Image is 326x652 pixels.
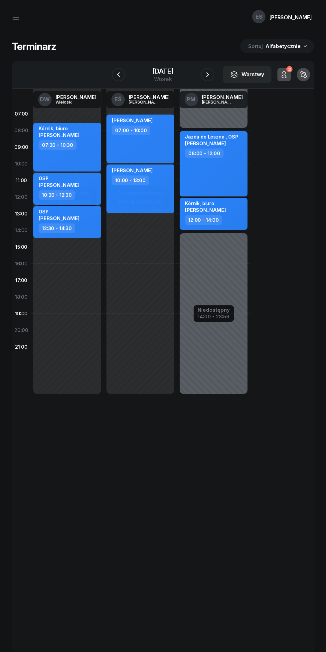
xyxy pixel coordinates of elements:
span: [PERSON_NAME] [39,215,80,221]
div: [PERSON_NAME] [129,95,170,100]
div: 15:00 [12,239,31,255]
div: 11:00 [12,172,31,189]
div: [PERSON_NAME] [202,100,234,104]
button: Sortuj Alfabetycznie [240,39,314,53]
div: 16:00 [12,255,31,272]
div: Kórnik, biuro [39,126,80,131]
div: 08:00 - 12:00 [185,149,224,158]
div: 14:00 - 23:59 [198,312,230,319]
div: 14:00 [12,222,31,239]
div: 18:00 [12,289,31,305]
span: DW [40,97,50,102]
div: 10:00 [12,156,31,172]
div: [PERSON_NAME] [202,95,243,100]
span: EŚ [114,97,121,102]
div: 21:00 [12,339,31,355]
span: [PERSON_NAME] [39,132,80,138]
div: 07:00 - 10:00 [112,126,150,135]
div: 20:00 [12,322,31,339]
div: 07:30 - 10:30 [39,140,77,150]
span: Sortuj [248,42,264,51]
div: 13:00 [12,205,31,222]
div: [DATE] [152,68,174,75]
div: 2 [286,66,292,73]
span: PM [187,97,196,102]
span: [PERSON_NAME] [112,167,153,173]
div: 17:00 [12,272,31,289]
span: [PERSON_NAME] [112,117,153,124]
div: [PERSON_NAME] [129,100,161,104]
div: Jazda do Leszna , OSP [185,134,238,140]
div: [PERSON_NAME] [56,95,96,100]
div: 10:00 - 13:00 [112,175,149,185]
a: DW[PERSON_NAME]Wielosik [33,91,102,108]
div: Warstwy [230,70,264,79]
button: Niedostępny14:00 - 23:59 [198,306,230,321]
span: [PERSON_NAME] [185,140,226,147]
div: OSP [39,209,80,214]
span: EŚ [255,14,262,20]
div: OSP [39,175,80,181]
div: [PERSON_NAME] [269,15,312,20]
div: 10:30 - 12:30 [39,190,75,200]
div: 07:00 [12,106,31,122]
span: [PERSON_NAME] [39,182,80,188]
div: 19:00 [12,305,31,322]
button: Warstwy [223,66,271,83]
button: 2 [277,68,291,81]
div: Niedostępny [198,307,230,312]
a: PM[PERSON_NAME][PERSON_NAME] [179,91,248,108]
div: 12:30 - 14:30 [39,223,75,233]
span: [PERSON_NAME] [185,207,226,213]
div: Wielosik [56,100,87,104]
div: 12:00 - 14:00 [185,215,222,225]
div: 09:00 [12,139,31,156]
h1: Terminarz [12,40,56,52]
span: Alfabetycznie [265,43,301,49]
a: EŚ[PERSON_NAME][PERSON_NAME] [106,91,175,108]
div: Kórnik, biuro [185,200,226,206]
div: wtorek [152,77,174,82]
div: 12:00 [12,189,31,205]
div: 08:00 [12,122,31,139]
